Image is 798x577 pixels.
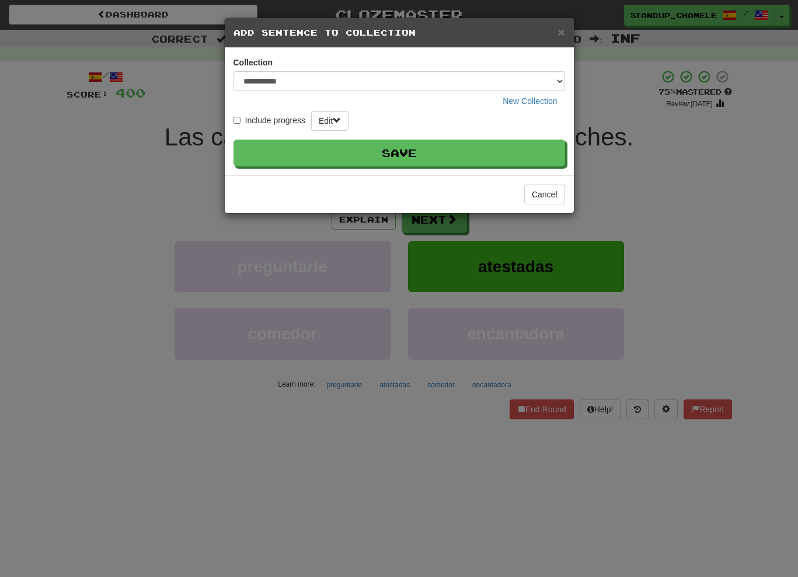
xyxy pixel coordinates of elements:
button: Close [557,26,564,38]
button: New Collection [495,91,564,111]
label: Collection [234,57,273,68]
h5: Add Sentence to Collection [234,27,565,39]
button: Cancel [524,185,565,204]
span: × [557,25,564,39]
button: Save [234,140,565,166]
button: Edit [311,111,349,131]
label: Include progress [234,114,306,126]
input: Include progress [234,117,241,124]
